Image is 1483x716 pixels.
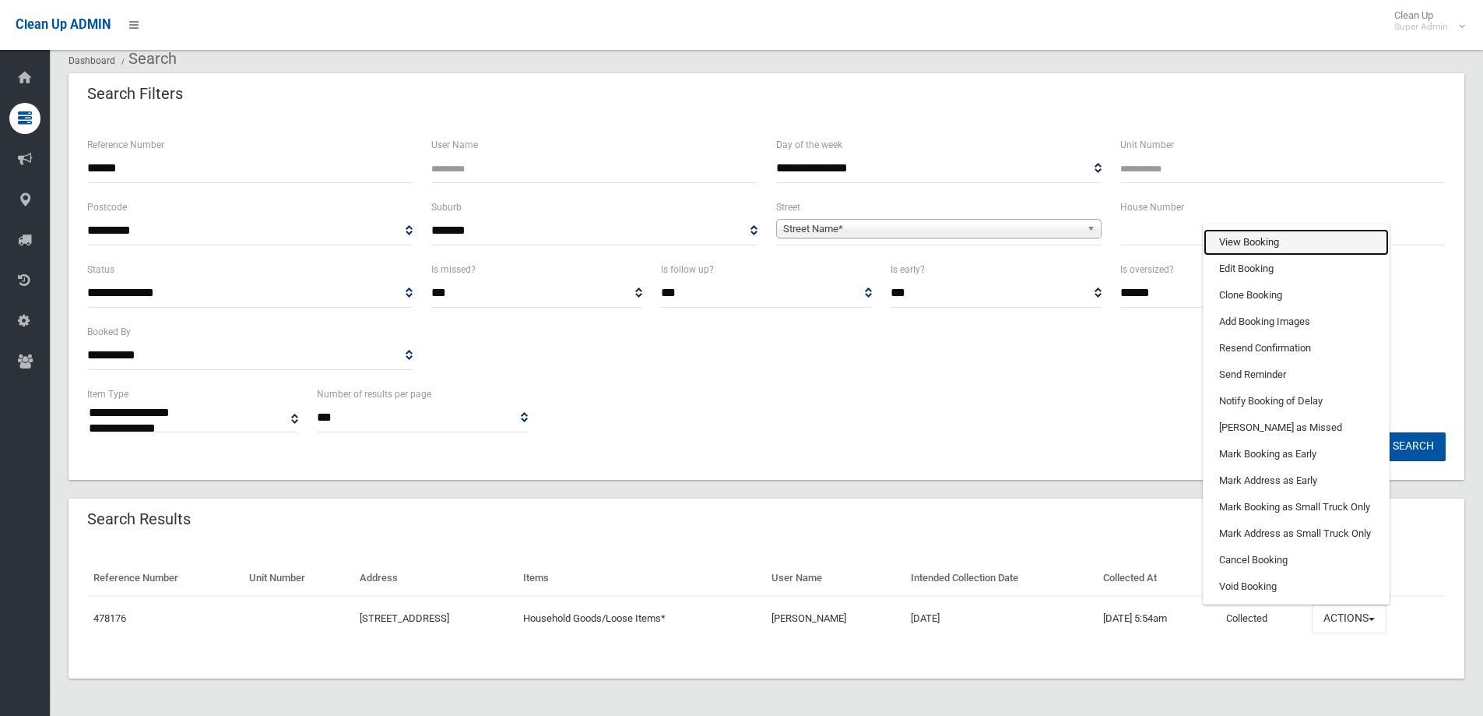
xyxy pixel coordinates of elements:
[1204,335,1389,362] a: Resend Confirmation
[243,561,353,596] th: Unit Number
[1204,414,1389,441] a: [PERSON_NAME] as Missed
[69,79,202,109] header: Search Filters
[1120,261,1174,278] label: Is oversized?
[87,261,114,278] label: Status
[1204,441,1389,467] a: Mark Booking as Early
[431,261,476,278] label: Is missed?
[1204,362,1389,388] a: Send Reminder
[360,612,449,624] a: [STREET_ADDRESS]
[1204,388,1389,414] a: Notify Booking of Delay
[87,561,243,596] th: Reference Number
[905,561,1097,596] th: Intended Collection Date
[16,17,111,32] span: Clean Up ADMIN
[661,261,714,278] label: Is follow up?
[1204,256,1389,282] a: Edit Booking
[765,596,905,641] td: [PERSON_NAME]
[776,199,800,216] label: Street
[87,199,127,216] label: Postcode
[765,561,905,596] th: User Name
[1204,494,1389,520] a: Mark Booking as Small Truck Only
[1204,229,1389,256] a: View Booking
[87,386,128,403] label: Item Type
[1312,605,1386,633] button: Actions
[891,261,925,278] label: Is early?
[1204,547,1389,573] a: Cancel Booking
[87,136,164,153] label: Reference Number
[431,199,462,216] label: Suburb
[776,136,842,153] label: Day of the week
[1120,199,1184,216] label: House Number
[1386,9,1464,33] span: Clean Up
[317,386,431,403] label: Number of results per page
[1204,309,1389,335] a: Add Booking Images
[1394,21,1448,33] small: Super Admin
[1097,596,1219,641] td: [DATE] 5:54am
[87,323,131,340] label: Booked By
[69,55,115,66] a: Dashboard
[1097,561,1219,596] th: Collected At
[118,44,177,73] li: Search
[69,504,209,534] header: Search Results
[1381,432,1446,461] button: Search
[93,612,126,624] a: 478176
[905,596,1097,641] td: [DATE]
[1204,520,1389,547] a: Mark Address as Small Truck Only
[1220,596,1306,641] td: Collected
[1120,136,1174,153] label: Unit Number
[517,561,765,596] th: Items
[1204,467,1389,494] a: Mark Address as Early
[353,561,517,596] th: Address
[1204,573,1389,600] a: Void Booking
[517,596,765,641] td: Household Goods/Loose Items*
[783,220,1081,238] span: Street Name*
[1204,282,1389,309] a: Clone Booking
[431,136,478,153] label: User Name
